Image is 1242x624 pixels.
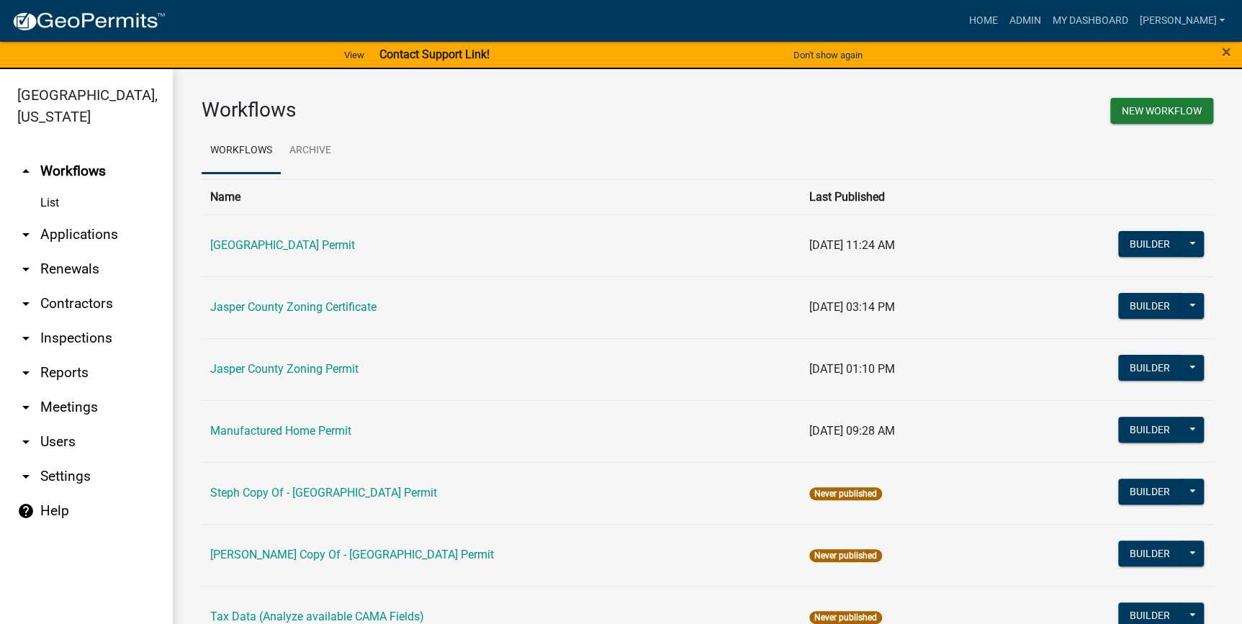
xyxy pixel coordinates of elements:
[17,330,35,347] i: arrow_drop_down
[809,611,882,624] span: Never published
[1118,355,1182,381] button: Builder
[17,163,35,180] i: arrow_drop_up
[1222,43,1231,60] button: Close
[1110,98,1213,124] button: New Workflow
[17,468,35,485] i: arrow_drop_down
[281,128,340,174] a: Archive
[809,300,895,314] span: [DATE] 03:14 PM
[1118,231,1182,257] button: Builder
[809,362,895,376] span: [DATE] 01:10 PM
[801,179,1006,214] th: Last Published
[788,43,868,67] button: Don't show again
[963,7,1003,35] a: Home
[17,364,35,381] i: arrow_drop_down
[202,98,697,122] h3: Workflows
[1118,293,1182,319] button: Builder
[17,433,35,451] i: arrow_drop_down
[202,179,801,214] th: Name
[809,549,882,562] span: Never published
[1222,42,1231,62] span: ×
[17,399,35,416] i: arrow_drop_down
[210,238,355,252] a: [GEOGRAPHIC_DATA] Permit
[210,362,359,376] a: Jasper County Zoning Permit
[210,486,437,499] a: Steph Copy Of - [GEOGRAPHIC_DATA] Permit
[379,48,489,61] strong: Contact Support Link!
[17,226,35,243] i: arrow_drop_down
[17,295,35,312] i: arrow_drop_down
[1133,7,1230,35] a: [PERSON_NAME]
[1118,479,1182,505] button: Builder
[1046,7,1133,35] a: My Dashboard
[1118,541,1182,566] button: Builder
[809,487,882,500] span: Never published
[210,300,377,314] a: Jasper County Zoning Certificate
[210,610,424,623] a: Tax Data (Analyze available CAMA Fields)
[17,502,35,520] i: help
[338,43,370,67] a: View
[1118,417,1182,443] button: Builder
[809,424,895,438] span: [DATE] 09:28 AM
[1003,7,1046,35] a: Admin
[809,238,895,252] span: [DATE] 11:24 AM
[17,261,35,278] i: arrow_drop_down
[210,424,351,438] a: Manufactured Home Permit
[210,548,494,561] a: [PERSON_NAME] Copy Of - [GEOGRAPHIC_DATA] Permit
[202,128,281,174] a: Workflows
